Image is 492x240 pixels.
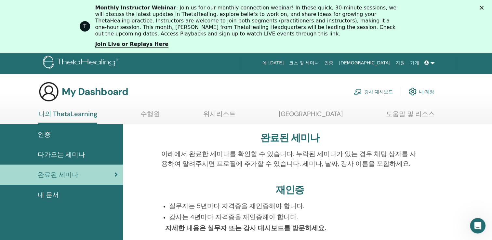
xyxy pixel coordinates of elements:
[393,57,407,69] a: 자원
[161,149,419,168] p: 아래에서 완료한 세미나를 확인할 수 있습니다. 누락된 세미나가 있는 경우 채팅 상자를 사용하여 알려주시면 프로필에 추가할 수 있습니다. 세미나, 날짜, 강사 이름을 포함하세요.
[38,150,85,159] span: 다가오는 세미나
[95,5,402,37] div: : Join us for our monthly connection webinar! In these quick, 30-minute sessions, we will discuss...
[336,57,393,69] a: [DEMOGRAPHIC_DATA]
[354,84,393,99] a: 강사 대시보드
[260,132,319,144] h3: 완료된 세미나
[470,218,485,233] iframe: Intercom live chat
[480,6,486,10] div: 닫기
[169,201,419,211] p: 실무자는 5년마다 자격증을 재인증해야 합니다.
[354,89,362,95] img: chalkboard-teacher.svg
[140,110,160,123] a: 수행원
[38,129,51,139] span: 인증
[43,56,121,70] img: logo.png
[62,86,128,98] h3: My Dashboard
[80,21,90,32] div: Profile image for ThetaHealing
[38,190,59,200] span: 내 문서
[38,170,78,180] span: 완료된 세미나
[95,41,168,48] a: Join Live or Replays Here
[169,212,419,222] p: 강사는 4년마다 자격증을 재인증해야 합니다.
[95,5,176,11] b: Monthly Instructor Webinar
[322,57,336,69] a: 인증
[276,184,304,196] h3: 재인증
[279,110,343,123] a: [GEOGRAPHIC_DATA]
[165,224,326,232] b: 자세한 내용은 실무자 또는 강사 대시보드를 방문하세요.
[38,81,59,102] img: generic-user-icon.jpg
[38,110,97,124] a: 나의 ThetaLearning
[409,86,417,97] img: cog.svg
[260,57,286,69] a: 에 [DATE]
[386,110,435,123] a: 도움말 및 리소스
[409,84,434,99] a: 내 계정
[286,57,322,69] a: 코스 및 세미나
[407,57,422,69] a: 가게
[203,110,236,123] a: 위시리스트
